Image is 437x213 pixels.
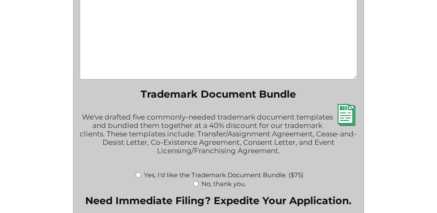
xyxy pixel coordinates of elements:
legend: Need Immediate Filing? Expedite Your Application. [85,194,351,207]
img: Trademark Document Bundle [335,104,357,126]
label: Yes, I'd like the Trademark Document Bundle. ($75) [144,171,304,179]
legend: Trademark Document Bundle [141,88,296,100]
div: We've drafted five commonly-needed trademark document templates and bundled them together at a 40... [80,107,357,170]
label: No, thank you. [201,180,246,188]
